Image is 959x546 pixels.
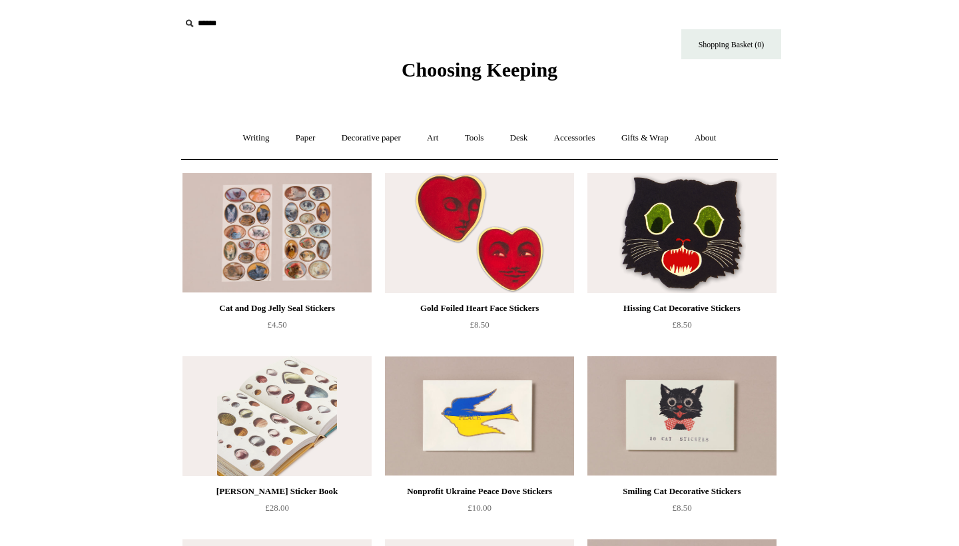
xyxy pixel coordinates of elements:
[385,173,574,293] a: Gold Foiled Heart Face Stickers Gold Foiled Heart Face Stickers
[587,356,777,476] a: Smiling Cat Decorative Stickers Smiling Cat Decorative Stickers
[672,320,691,330] span: £8.50
[609,121,681,156] a: Gifts & Wrap
[284,121,328,156] a: Paper
[498,121,540,156] a: Desk
[385,483,574,538] a: Nonprofit Ukraine Peace Dove Stickers £10.00
[683,121,729,156] a: About
[182,483,372,538] a: [PERSON_NAME] Sticker Book £28.00
[267,320,286,330] span: £4.50
[182,173,372,293] img: Cat and Dog Jelly Seal Stickers
[415,121,450,156] a: Art
[182,356,372,476] a: John Derian Sticker Book John Derian Sticker Book
[330,121,413,156] a: Decorative paper
[385,173,574,293] img: Gold Foiled Heart Face Stickers
[402,59,557,81] span: Choosing Keeping
[182,356,372,476] img: John Derian Sticker Book
[587,356,777,476] img: Smiling Cat Decorative Stickers
[402,69,557,79] a: Choosing Keeping
[453,121,496,156] a: Tools
[587,173,777,293] a: Hissing Cat Decorative Stickers Hissing Cat Decorative Stickers
[186,300,368,316] div: Cat and Dog Jelly Seal Stickers
[182,300,372,355] a: Cat and Dog Jelly Seal Stickers £4.50
[468,503,491,513] span: £10.00
[385,300,574,355] a: Gold Foiled Heart Face Stickers £8.50
[591,300,773,316] div: Hissing Cat Decorative Stickers
[388,483,571,499] div: Nonprofit Ukraine Peace Dove Stickers
[681,29,781,59] a: Shopping Basket (0)
[182,173,372,293] a: Cat and Dog Jelly Seal Stickers Cat and Dog Jelly Seal Stickers
[231,121,282,156] a: Writing
[385,356,574,476] a: Nonprofit Ukraine Peace Dove Stickers Nonprofit Ukraine Peace Dove Stickers
[265,503,289,513] span: £28.00
[587,300,777,355] a: Hissing Cat Decorative Stickers £8.50
[587,483,777,538] a: Smiling Cat Decorative Stickers £8.50
[542,121,607,156] a: Accessories
[186,483,368,499] div: [PERSON_NAME] Sticker Book
[385,356,574,476] img: Nonprofit Ukraine Peace Dove Stickers
[672,503,691,513] span: £8.50
[470,320,489,330] span: £8.50
[388,300,571,316] div: Gold Foiled Heart Face Stickers
[591,483,773,499] div: Smiling Cat Decorative Stickers
[587,173,777,293] img: Hissing Cat Decorative Stickers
